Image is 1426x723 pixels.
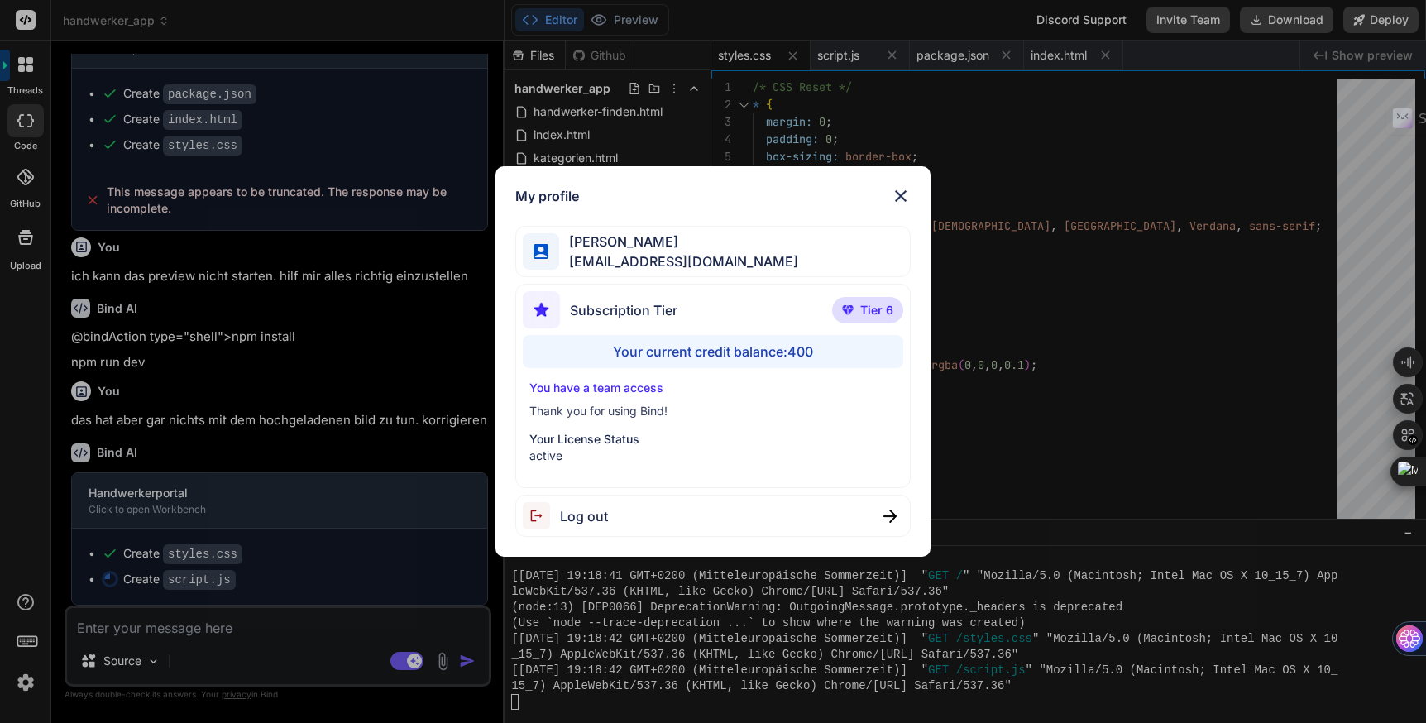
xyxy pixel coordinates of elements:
span: Subscription Tier [570,300,677,320]
p: Your License Status [529,431,897,448]
span: [PERSON_NAME] [559,232,798,251]
img: close [891,186,911,206]
div: Your current credit balance: 400 [523,335,904,368]
img: premium [842,305,854,315]
p: active [529,448,897,464]
h1: My profile [515,186,579,206]
img: profile [534,244,549,260]
p: You have a team access [529,380,897,396]
span: Tier 6 [860,302,893,318]
img: close [883,510,897,523]
p: Thank you for using Bind! [529,403,897,419]
img: subscription [523,291,560,328]
img: logout [523,502,560,529]
span: Log out [560,506,608,526]
span: [EMAIL_ADDRESS][DOMAIN_NAME] [559,251,798,271]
